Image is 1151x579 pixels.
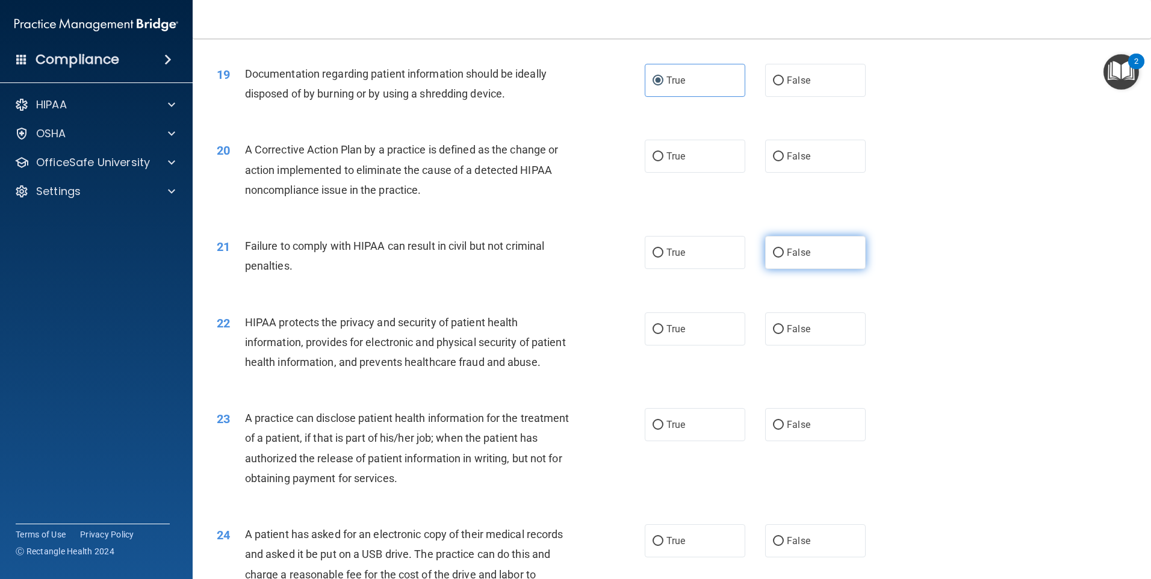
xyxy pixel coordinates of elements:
[787,535,810,546] span: False
[653,537,663,546] input: True
[36,184,81,199] p: Settings
[14,184,175,199] a: Settings
[773,325,784,334] input: False
[245,143,559,196] span: A Corrective Action Plan by a practice is defined as the change or action implemented to eliminat...
[245,240,545,272] span: Failure to comply with HIPAA can result in civil but not criminal penalties.
[14,126,175,141] a: OSHA
[36,126,66,141] p: OSHA
[666,535,685,546] span: True
[653,249,663,258] input: True
[217,143,230,158] span: 20
[773,421,784,430] input: False
[217,412,230,426] span: 23
[16,528,66,540] a: Terms of Use
[36,51,119,68] h4: Compliance
[666,150,685,162] span: True
[666,247,685,258] span: True
[245,67,547,100] span: Documentation regarding patient information should be ideally disposed of by burning or by using ...
[666,75,685,86] span: True
[773,76,784,85] input: False
[1103,54,1139,90] button: Open Resource Center, 2 new notifications
[653,76,663,85] input: True
[787,419,810,430] span: False
[36,155,150,170] p: OfficeSafe University
[943,494,1137,542] iframe: Drift Widget Chat Controller
[14,98,175,112] a: HIPAA
[245,316,566,368] span: HIPAA protects the privacy and security of patient health information, provides for electronic an...
[1134,61,1138,77] div: 2
[245,412,569,485] span: A practice can disclose patient health information for the treatment of a patient, if that is par...
[653,152,663,161] input: True
[653,421,663,430] input: True
[36,98,67,112] p: HIPAA
[217,240,230,254] span: 21
[666,323,685,335] span: True
[773,152,784,161] input: False
[217,316,230,330] span: 22
[773,249,784,258] input: False
[14,155,175,170] a: OfficeSafe University
[787,150,810,162] span: False
[787,247,810,258] span: False
[217,528,230,542] span: 24
[787,75,810,86] span: False
[773,537,784,546] input: False
[80,528,134,540] a: Privacy Policy
[16,545,114,557] span: Ⓒ Rectangle Health 2024
[14,13,178,37] img: PMB logo
[653,325,663,334] input: True
[787,323,810,335] span: False
[217,67,230,82] span: 19
[666,419,685,430] span: True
